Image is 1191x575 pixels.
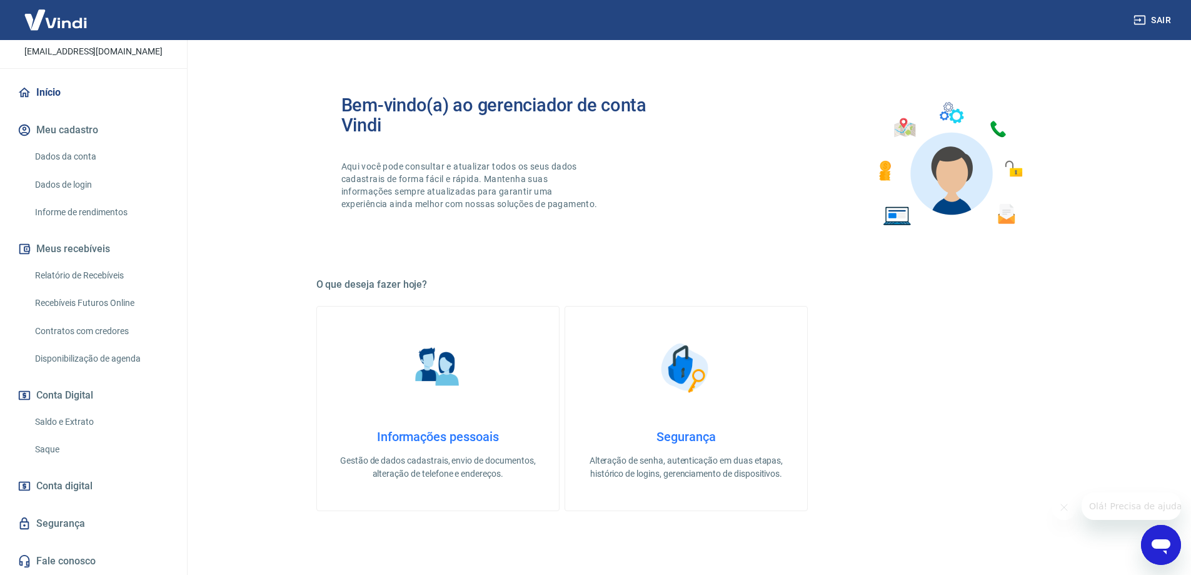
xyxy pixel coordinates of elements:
p: Gestão de dados cadastrais, envio de documentos, alteração de telefone e endereços. [337,454,539,481]
img: Informações pessoais [406,337,469,399]
a: Saldo e Extrato [30,409,172,435]
iframe: Botão para abrir a janela de mensagens [1141,525,1181,565]
a: Dados de login [30,172,172,198]
h4: Segurança [585,429,787,444]
span: Conta digital [36,477,93,495]
p: [EMAIL_ADDRESS][DOMAIN_NAME] [24,45,163,58]
a: Informações pessoaisInformações pessoaisGestão de dados cadastrais, envio de documentos, alteraçã... [316,306,560,511]
a: Relatório de Recebíveis [30,263,172,288]
h5: O que deseja fazer hoje? [316,278,1057,291]
h4: Informações pessoais [337,429,539,444]
button: Sair [1131,9,1176,32]
button: Meu cadastro [15,116,172,144]
a: Conta digital [15,472,172,500]
button: Meus recebíveis [15,235,172,263]
span: Olá! Precisa de ajuda? [8,9,105,19]
a: Recebíveis Futuros Online [30,290,172,316]
a: Contratos com credores [30,318,172,344]
iframe: Mensagem da empresa [1082,492,1181,520]
a: Segurança [15,510,172,537]
p: Aqui você pode consultar e atualizar todos os seus dados cadastrais de forma fácil e rápida. Mant... [341,160,600,210]
a: Informe de rendimentos [30,200,172,225]
p: TULIO DE [PERSON_NAME] [14,27,173,40]
a: SegurançaSegurançaAlteração de senha, autenticação em duas etapas, histórico de logins, gerenciam... [565,306,808,511]
a: Saque [30,437,172,462]
a: Fale conosco [15,547,172,575]
img: Vindi [15,1,96,39]
a: Dados da conta [30,144,172,170]
img: Imagem de um avatar masculino com diversos icones exemplificando as funcionalidades do gerenciado... [868,95,1032,233]
p: Alteração de senha, autenticação em duas etapas, histórico de logins, gerenciamento de dispositivos. [585,454,787,481]
button: Conta Digital [15,382,172,409]
iframe: Fechar mensagem [1052,495,1077,520]
a: Início [15,79,172,106]
h2: Bem-vindo(a) ao gerenciador de conta Vindi [341,95,686,135]
a: Disponibilização de agenda [30,346,172,372]
img: Segurança [655,337,717,399]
